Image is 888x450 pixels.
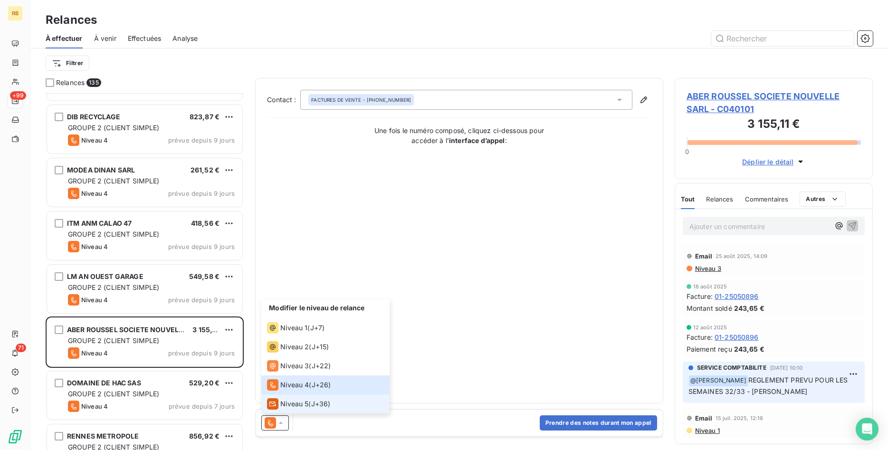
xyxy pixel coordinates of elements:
[715,291,759,301] span: 01-25050896
[267,322,325,334] div: (
[697,364,766,372] span: SERVICE COMPTABILITE
[189,379,220,387] span: 529,20 €
[687,303,732,313] span: Montant soldé
[46,56,89,71] button: Filtrer
[687,291,713,301] span: Facture :
[267,360,331,372] div: (
[280,342,309,352] span: Niveau 2
[770,365,803,371] span: [DATE] 10:10
[687,90,861,115] span: ABER ROUSSEL SOCIETE NOUVELLE SARL - C040101
[734,303,764,313] span: 243,65 €
[711,31,854,46] input: Rechercher
[540,415,657,431] button: Prendre des notes durant mon appel
[267,398,330,410] div: (
[694,265,721,272] span: Niveau 3
[685,148,689,155] span: 0
[312,361,331,371] span: J+22 )
[191,219,220,227] span: 418,56 €
[312,342,329,352] span: J+15 )
[312,380,331,390] span: J+26 )
[280,399,308,409] span: Niveau 5
[67,219,132,227] span: ITM ANM CALAO 47
[168,136,235,144] span: prévue depuis 9 jours
[189,432,220,440] span: 856,92 €
[68,230,160,238] span: GROUPE 2 (CLIENT SIMPLE)
[310,323,325,333] span: J+7 )
[46,34,83,43] span: À effectuer
[81,349,108,357] span: Niveau 4
[81,402,108,410] span: Niveau 4
[267,95,300,105] label: Contact :
[8,429,23,444] img: Logo LeanPay
[68,336,160,345] span: GROUPE 2 (CLIENT SIMPLE)
[311,96,361,103] span: FACTURES DE VENTE
[68,177,160,185] span: GROUPE 2 (CLIENT SIMPLE)
[81,243,108,250] span: Niveau 4
[168,190,235,197] span: prévue depuis 9 jours
[172,34,198,43] span: Analyse
[81,136,108,144] span: Niveau 4
[280,361,309,371] span: Niveau 3
[267,379,331,391] div: (
[16,344,26,352] span: 71
[734,344,764,354] span: 243,65 €
[687,115,861,134] h3: 3 155,11 €
[742,157,794,167] span: Déplier le détail
[46,93,244,450] div: grid
[695,252,713,260] span: Email
[715,332,759,342] span: 01-25050896
[190,113,220,121] span: 823,87 €
[191,166,220,174] span: 261,52 €
[67,113,120,121] span: DIB RECYCLAGE
[687,332,713,342] span: Facture :
[311,399,331,409] span: J+36 )
[311,96,411,103] div: - [PHONE_NUMBER]
[68,390,160,398] span: GROUPE 2 (CLIENT SIMPLE)
[689,375,748,386] span: @ [PERSON_NAME]
[189,272,220,280] span: 549,58 €
[687,344,732,354] span: Paiement reçu
[168,349,235,357] span: prévue depuis 9 jours
[695,414,713,422] span: Email
[67,166,135,174] span: MODEA DINAN SARL
[168,296,235,304] span: prévue depuis 9 jours
[800,191,846,207] button: Autres
[449,136,505,144] strong: interface d’appel
[169,402,235,410] span: prévue depuis 7 jours
[192,326,224,334] span: 3 155,11 €
[739,156,808,167] button: Déplier le détail
[693,284,727,289] span: 18 août 2025
[86,78,101,87] span: 135
[716,415,764,421] span: 15 juil. 2025, 12:18
[168,243,235,250] span: prévue depuis 9 jours
[81,190,108,197] span: Niveau 4
[269,304,364,312] span: Modifier le niveau de relance
[706,195,733,203] span: Relances
[364,125,554,145] p: Une fois le numéro composé, cliquez ci-dessous pour accéder à l’ :
[67,432,139,440] span: RENNES METROPOLE
[681,195,695,203] span: Tout
[688,376,850,395] span: REGLEMENT PREVU POUR LES SEMAINES 32/33 - [PERSON_NAME]
[280,323,307,333] span: Niveau 1
[716,253,768,259] span: 25 août 2025, 14:09
[68,283,160,291] span: GROUPE 2 (CLIENT SIMPLE)
[8,6,23,21] div: RB
[267,341,329,353] div: (
[67,379,141,387] span: DOMAINE DE HAC SAS
[280,380,309,390] span: Niveau 4
[67,272,143,280] span: LM AN OUEST GARAGE
[128,34,162,43] span: Effectuées
[856,418,878,440] div: Open Intercom Messenger
[694,427,720,434] span: Niveau 1
[693,325,727,330] span: 12 août 2025
[81,296,108,304] span: Niveau 4
[68,124,160,132] span: GROUPE 2 (CLIENT SIMPLE)
[745,195,789,203] span: Commentaires
[94,34,116,43] span: À venir
[56,78,85,87] span: Relances
[67,326,206,334] span: ABER ROUSSEL SOCIETE NOUVELLE SARL
[10,91,26,100] span: +99
[46,11,97,29] h3: Relances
